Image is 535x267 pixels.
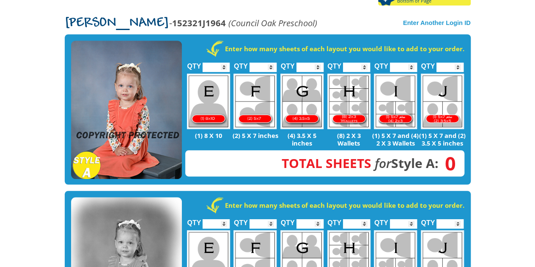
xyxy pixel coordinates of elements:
[375,154,391,172] em: for
[65,18,317,28] p: -
[234,210,248,231] label: QTY
[281,53,295,74] label: QTY
[228,17,317,29] em: (Council Oak Preschool)
[327,74,370,129] img: H
[172,17,226,29] strong: 152321J1964
[281,210,295,231] label: QTY
[403,19,471,26] a: Enter Another Login ID
[374,74,417,129] img: I
[279,132,326,147] p: (4) 3.5 X 5 inches
[327,210,341,231] label: QTY
[325,132,372,147] p: (8) 2 X 3 Wallets
[232,132,279,139] p: (2) 5 X 7 inches
[374,210,388,231] label: QTY
[185,132,232,139] p: (1) 8 X 10
[280,74,324,129] img: G
[421,53,435,74] label: QTY
[282,154,371,172] span: Total Sheets
[421,74,464,129] img: J
[419,132,466,147] p: (1) 5 X 7 and (2) 3.5 X 5 inches
[71,41,182,179] img: STYLE A
[439,159,456,168] span: 0
[327,53,341,74] label: QTY
[374,53,388,74] label: QTY
[187,53,201,74] label: QTY
[421,210,435,231] label: QTY
[233,74,277,129] img: F
[65,17,169,30] span: [PERSON_NAME]
[234,53,248,74] label: QTY
[372,132,419,147] p: (1) 5 X 7 and (4) 2 X 3 Wallets
[225,44,464,53] strong: Enter how many sheets of each layout you would like to add to your order.
[187,210,201,231] label: QTY
[187,74,230,129] img: E
[282,154,439,172] strong: Style A:
[225,201,464,209] strong: Enter how many sheets of each layout you would like to add to your order.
